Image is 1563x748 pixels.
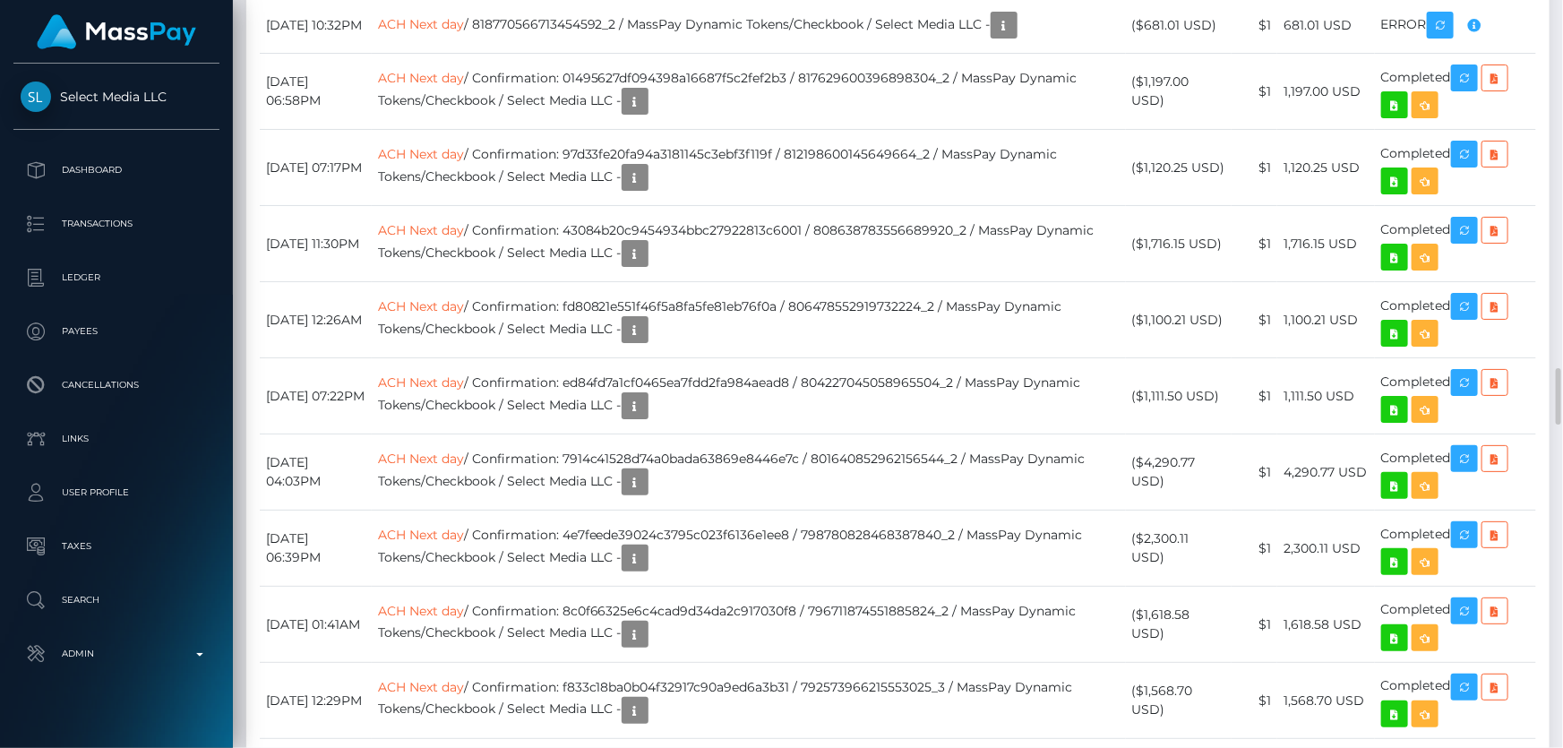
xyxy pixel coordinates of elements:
[372,434,1126,511] td: / Confirmation: 7914c41528d74a0bada63869e8446e7c / 801640852962156544_2 / MassPay Dynamic Tokens/...
[13,417,219,461] a: Links
[260,434,372,511] td: [DATE] 04:03PM
[21,372,212,399] p: Cancellations
[260,511,372,587] td: [DATE] 06:39PM
[13,255,219,300] a: Ledger
[378,146,464,162] a: ACH Next day
[260,206,372,282] td: [DATE] 11:30PM
[13,202,219,246] a: Transactions
[378,603,464,619] a: ACH Next day
[1277,282,1374,358] td: 1,100.21 USD
[1277,587,1374,663] td: 1,618.58 USD
[378,222,464,238] a: ACH Next day
[260,663,372,739] td: [DATE] 12:29PM
[378,679,464,695] a: ACH Next day
[13,89,219,105] span: Select Media LLC
[1375,434,1536,511] td: Completed
[1126,54,1232,130] td: ($1,197.00 USD)
[1375,206,1536,282] td: Completed
[1277,434,1374,511] td: 4,290.77 USD
[21,587,212,614] p: Search
[1232,434,1277,511] td: $1
[1232,54,1277,130] td: $1
[13,578,219,623] a: Search
[372,663,1126,739] td: / Confirmation: f833c18ba0b04f32917c90a9ed6a3b31 / 792573966215553025_3 / MassPay Dynamic Tokens/...
[1232,511,1277,587] td: $1
[260,130,372,206] td: [DATE] 07:17PM
[372,358,1126,434] td: / Confirmation: ed84fd7a1cf0465ea7fdd2fa984aead8 / 804227045058965504_2 / MassPay Dynamic Tokens/...
[21,426,212,452] p: Links
[260,358,372,434] td: [DATE] 07:22PM
[1232,663,1277,739] td: $1
[1375,282,1536,358] td: Completed
[1375,358,1536,434] td: Completed
[13,470,219,515] a: User Profile
[1375,511,1536,587] td: Completed
[21,264,212,291] p: Ledger
[37,14,196,49] img: MassPay Logo
[1277,54,1374,130] td: 1,197.00 USD
[13,363,219,408] a: Cancellations
[1126,282,1232,358] td: ($1,100.21 USD)
[1375,587,1536,663] td: Completed
[1126,434,1232,511] td: ($4,290.77 USD)
[378,16,464,32] a: ACH Next day
[260,282,372,358] td: [DATE] 12:26AM
[378,451,464,467] a: ACH Next day
[378,374,464,391] a: ACH Next day
[1126,358,1232,434] td: ($1,111.50 USD)
[1232,358,1277,434] td: $1
[1126,206,1232,282] td: ($1,716.15 USD)
[372,54,1126,130] td: / Confirmation: 01495627df094398a16687f5c2fef2b3 / 817629600396898304_2 / MassPay Dynamic Tokens/...
[372,206,1126,282] td: / Confirmation: 43084b20c9454934bbc27922813c6001 / 808638783556689920_2 / MassPay Dynamic Tokens/...
[21,479,212,506] p: User Profile
[13,148,219,193] a: Dashboard
[1277,130,1374,206] td: 1,120.25 USD
[260,54,372,130] td: [DATE] 06:58PM
[1126,511,1232,587] td: ($2,300.11 USD)
[21,211,212,237] p: Transactions
[372,282,1126,358] td: / Confirmation: fd80821e551f46f5a8fa5fe81eb76f0a / 806478552919732224_2 / MassPay Dynamic Tokens/...
[1126,130,1232,206] td: ($1,120.25 USD)
[260,587,372,663] td: [DATE] 01:41AM
[1375,663,1536,739] td: Completed
[1126,663,1232,739] td: ($1,568.70 USD)
[13,309,219,354] a: Payees
[21,641,212,667] p: Admin
[1232,587,1277,663] td: $1
[13,524,219,569] a: Taxes
[1277,663,1374,739] td: 1,568.70 USD
[1126,587,1232,663] td: ($1,618.58 USD)
[378,527,464,543] a: ACH Next day
[372,587,1126,663] td: / Confirmation: 8c0f66325e6c4cad9d34da2c917030f8 / 796711874551885824_2 / MassPay Dynamic Tokens/...
[1375,54,1536,130] td: Completed
[1232,282,1277,358] td: $1
[1277,358,1374,434] td: 1,111.50 USD
[1232,206,1277,282] td: $1
[378,298,464,314] a: ACH Next day
[1232,130,1277,206] td: $1
[13,632,219,676] a: Admin
[1277,511,1374,587] td: 2,300.11 USD
[1277,206,1374,282] td: 1,716.15 USD
[21,318,212,345] p: Payees
[21,82,51,112] img: Select Media LLC
[378,70,464,86] a: ACH Next day
[372,511,1126,587] td: / Confirmation: 4e7feede39024c3795c023f6136e1ee8 / 798780828468387840_2 / MassPay Dynamic Tokens/...
[21,533,212,560] p: Taxes
[372,130,1126,206] td: / Confirmation: 97d33fe20fa94a3181145c3ebf3f119f / 812198600145649664_2 / MassPay Dynamic Tokens/...
[21,157,212,184] p: Dashboard
[1375,130,1536,206] td: Completed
